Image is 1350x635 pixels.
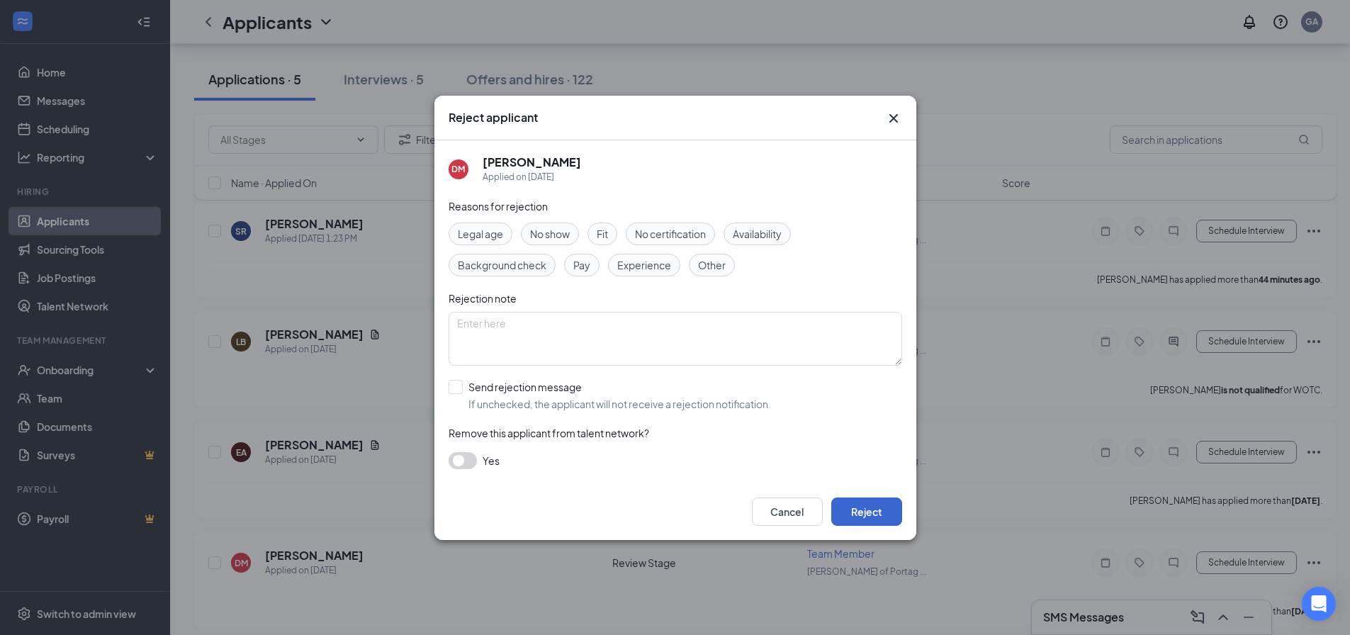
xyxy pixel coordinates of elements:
span: Other [698,257,726,273]
span: Availability [733,226,782,242]
span: Pay [573,257,590,273]
span: No show [530,226,570,242]
span: Yes [483,452,500,469]
div: Open Intercom Messenger [1302,587,1336,621]
span: Rejection note [449,292,517,305]
button: Close [885,110,902,127]
span: Legal age [458,226,503,242]
span: No certification [635,226,706,242]
svg: Cross [885,110,902,127]
h5: [PERSON_NAME] [483,154,581,170]
span: Background check [458,257,546,273]
span: Remove this applicant from talent network? [449,427,649,439]
div: Applied on [DATE] [483,170,581,184]
button: Reject [831,498,902,526]
h3: Reject applicant [449,110,538,125]
span: Fit [597,226,608,242]
span: Experience [617,257,671,273]
div: DM [451,163,465,175]
span: Reasons for rejection [449,200,548,213]
button: Cancel [752,498,823,526]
